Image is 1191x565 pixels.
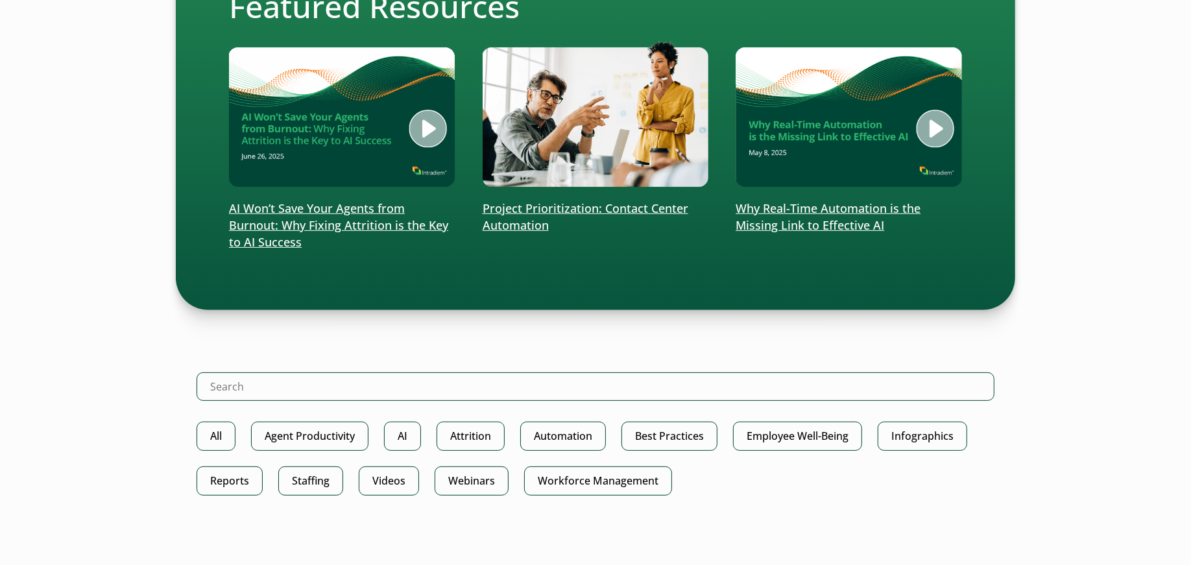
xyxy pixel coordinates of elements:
[736,200,962,234] p: Why Real-Time Automation is the Missing Link to Effective AI
[524,466,672,496] a: Workforce Management
[435,466,509,496] a: Webinars
[384,422,421,451] a: AI
[483,41,709,234] a: Project Prioritization: Contact Center Automation
[229,41,455,251] a: AI Won’t Save Your Agents from Burnout: Why Fixing Attrition is the Key to AI Success
[197,372,994,422] form: Search Intradiem
[733,422,862,451] a: Employee Well-Being
[437,422,505,451] a: Attrition
[278,466,343,496] a: Staffing
[736,41,962,234] a: Why Real-Time Automation is the Missing Link to Effective AI
[359,466,419,496] a: Videos
[197,422,235,451] a: All
[878,422,967,451] a: Infographics
[483,200,709,234] p: Project Prioritization: Contact Center Automation
[621,422,717,451] a: Best Practices
[520,422,606,451] a: Automation
[229,200,455,251] p: AI Won’t Save Your Agents from Burnout: Why Fixing Attrition is the Key to AI Success
[251,422,368,451] a: Agent Productivity
[197,466,263,496] a: Reports
[197,372,994,401] input: Search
